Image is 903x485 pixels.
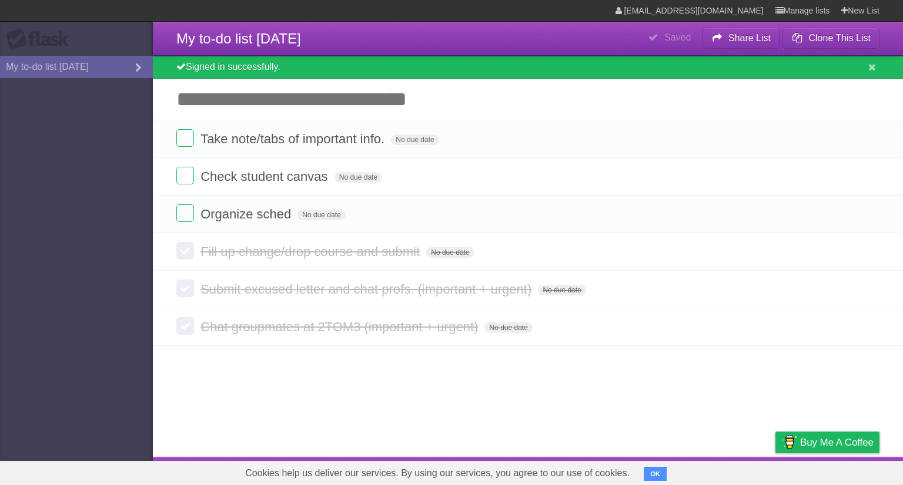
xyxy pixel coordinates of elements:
span: Organize sched [200,207,294,221]
div: Signed in successfully. [153,56,903,79]
span: Submit excused letter and chat profs. (important + urgent) [200,282,534,297]
b: Clone This List [808,33,871,43]
span: Chat groupmates at 2TOM3 (important + urgent) [200,319,481,334]
label: Done [176,279,194,297]
span: Fill up change/drop course and submit [200,244,423,259]
a: Developers [658,460,705,482]
button: Clone This List [782,28,879,49]
span: No due date [426,247,474,258]
span: No due date [335,172,382,183]
button: OK [644,467,667,481]
span: No due date [538,285,586,295]
label: Done [176,167,194,184]
span: Take note/tabs of important info. [200,132,387,146]
span: Check student canvas [200,169,330,184]
span: No due date [297,210,345,220]
label: Done [176,317,194,335]
label: Done [176,242,194,260]
a: Suggest a feature [805,460,879,482]
span: My to-do list [DATE] [176,31,301,46]
label: Done [176,204,194,222]
a: About [619,460,644,482]
label: Done [176,129,194,147]
b: Share List [728,33,771,43]
a: Privacy [760,460,791,482]
span: No due date [391,134,439,145]
span: Buy me a coffee [800,432,874,453]
div: Flask [6,29,76,50]
b: Saved [664,32,691,42]
button: Share List [703,28,780,49]
img: Buy me a coffee [781,432,797,452]
span: Cookies help us deliver our services. By using our services, you agree to our use of cookies. [233,462,641,485]
a: Terms [720,460,746,482]
a: Buy me a coffee [775,432,879,453]
span: No due date [484,322,532,333]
